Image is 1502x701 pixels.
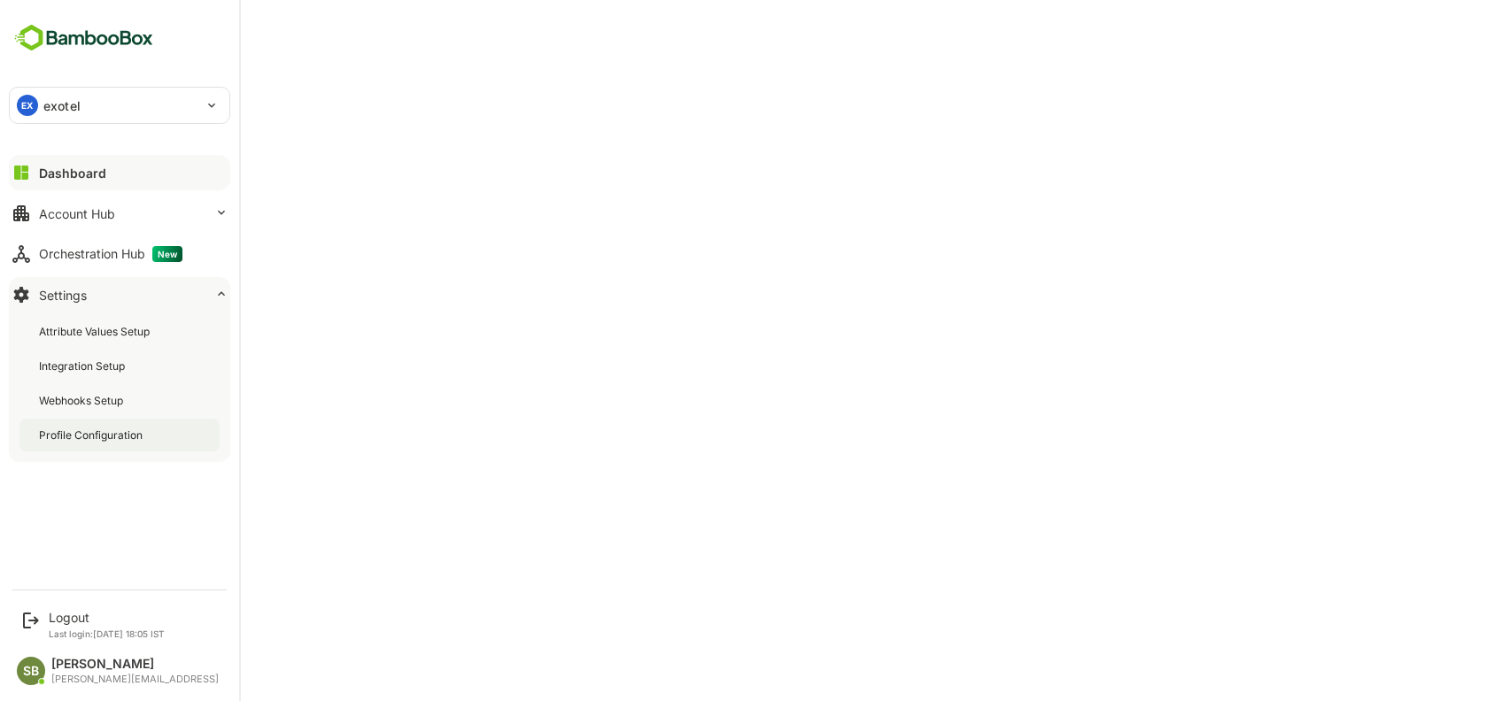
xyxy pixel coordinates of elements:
[39,166,106,181] div: Dashboard
[39,358,128,374] div: Integration Setup
[39,246,182,262] div: Orchestration Hub
[9,196,230,231] button: Account Hub
[39,324,153,339] div: Attribute Values Setup
[17,657,45,685] div: SB
[9,21,159,55] img: BambooboxFullLogoMark.5f36c76dfaba33ec1ec1367b70bb1252.svg
[39,288,87,303] div: Settings
[43,96,81,115] p: exotel
[9,277,230,312] button: Settings
[17,95,38,116] div: EX
[39,393,127,408] div: Webhooks Setup
[51,657,219,672] div: [PERSON_NAME]
[10,88,229,123] div: EXexotel
[9,236,230,272] button: Orchestration HubNew
[39,206,115,221] div: Account Hub
[49,610,165,625] div: Logout
[49,628,165,639] p: Last login: [DATE] 18:05 IST
[51,674,219,685] div: [PERSON_NAME][EMAIL_ADDRESS]
[152,246,182,262] span: New
[39,428,146,443] div: Profile Configuration
[9,155,230,190] button: Dashboard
